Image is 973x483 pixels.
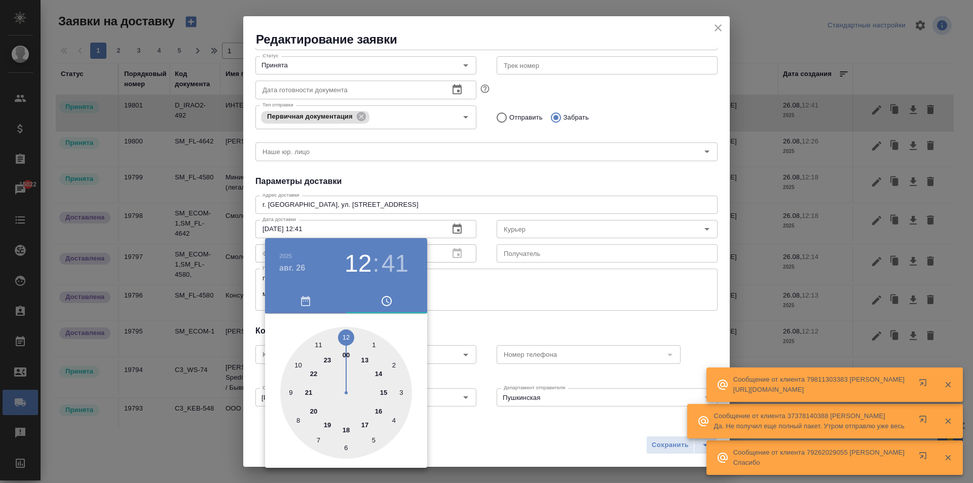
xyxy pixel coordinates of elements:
[733,385,905,395] p: [URL][DOMAIN_NAME]
[733,448,905,458] p: Сообщение от клиента 79262029055 [PERSON_NAME]
[913,409,937,433] button: Открыть в новой вкладке
[279,253,292,259] button: 2025
[733,458,905,468] p: Спасибо
[938,417,958,426] button: Закрыть
[372,249,379,278] h3: :
[279,262,305,274] button: авг. 26
[913,373,937,397] button: Открыть в новой вкладке
[913,445,937,470] button: Открыть в новой вкладке
[733,375,905,385] p: Сообщение от клиента 79811303383 [PERSON_NAME]
[938,453,958,462] button: Закрыть
[938,380,958,389] button: Закрыть
[714,411,905,421] p: Сообщение от клиента 37378140388 [PERSON_NAME]
[714,421,905,431] p: Да. Не получил еще полный пакет. Утром отправлю уже весь
[382,249,408,278] button: 41
[345,249,371,278] button: 12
